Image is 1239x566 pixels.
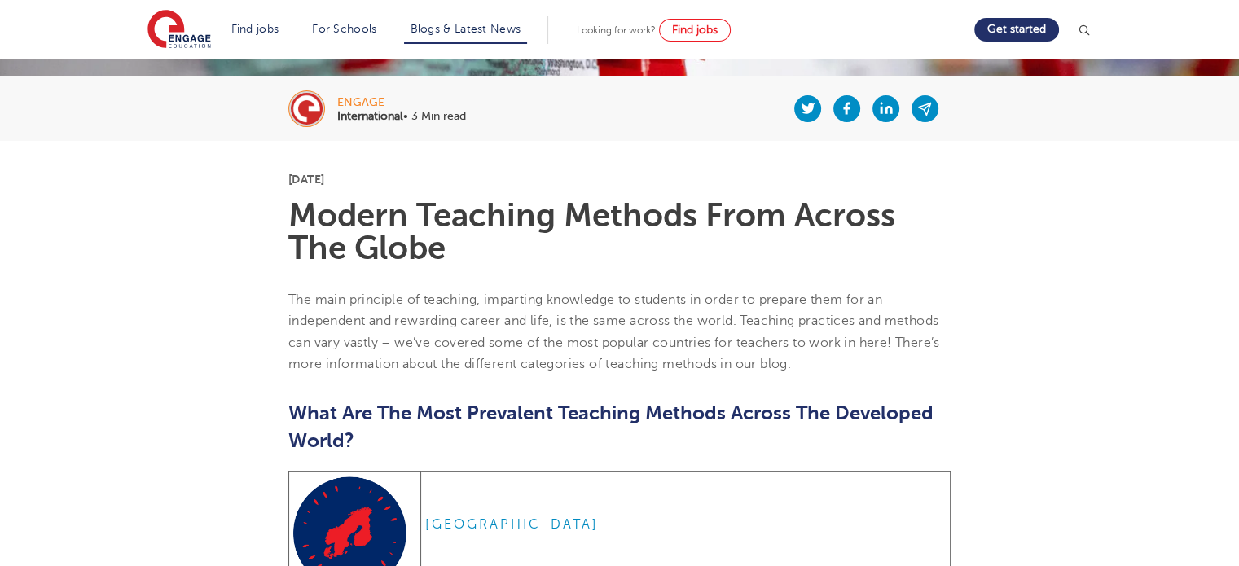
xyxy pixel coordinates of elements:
[231,23,279,35] a: Find jobs
[577,24,656,36] span: Looking for work?
[659,19,731,42] a: Find jobs
[672,24,718,36] span: Find jobs
[974,18,1059,42] a: Get started
[337,110,403,122] b: International
[411,23,521,35] a: Blogs & Latest News
[337,97,466,108] div: engage
[288,399,951,454] h2: What Are The Most Prevalent Teaching Methods Across The Developed World?
[288,173,951,185] p: [DATE]
[147,10,211,50] img: Engage Education
[288,200,951,265] h1: Modern Teaching Methods From Across The Globe
[312,23,376,35] a: For Schools
[288,292,940,371] span: The main principle of teaching, imparting knowledge to students in order to prepare them for an i...
[425,516,946,533] h6: [GEOGRAPHIC_DATA]
[337,111,466,122] p: • 3 Min read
